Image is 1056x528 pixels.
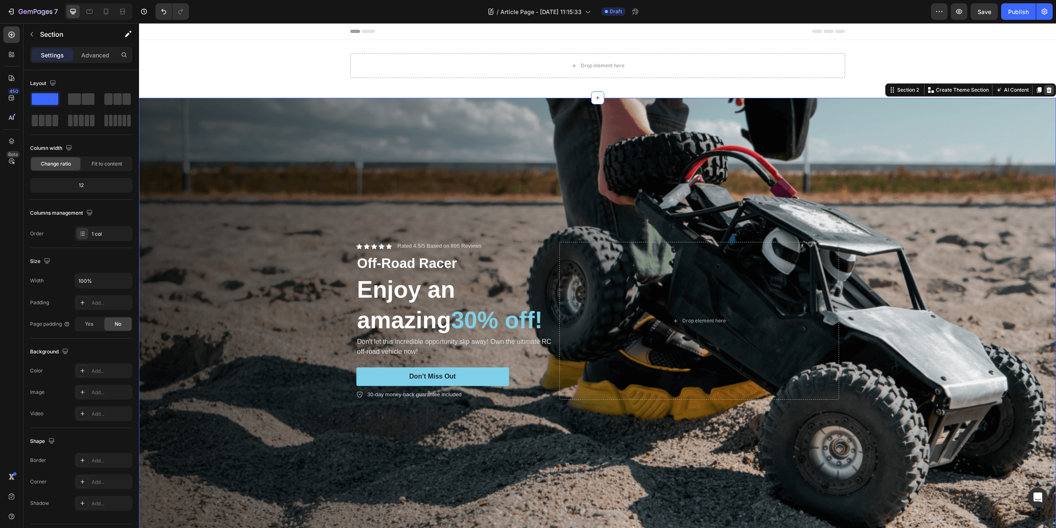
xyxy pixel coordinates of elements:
span: No [115,320,121,328]
button: 7 [3,3,61,20]
p: 7 [54,7,58,17]
span: Change ratio [41,160,71,168]
div: Add... [92,367,130,375]
div: Size [30,256,52,267]
button: Save [971,3,998,20]
div: Add... [92,457,130,464]
div: Background [30,346,70,358]
div: Drop element here [442,39,486,46]
p: Rated 4.5/5 Based on 895 Reviews [259,220,343,227]
div: Section 2 [757,63,782,71]
div: Open Intercom Messenger [1028,488,1048,507]
span: Fit to content [92,160,122,168]
p: Section [40,29,108,39]
div: Color [30,367,43,374]
div: Corner [30,478,47,485]
div: Add... [92,410,130,418]
div: Beta [6,151,20,158]
div: Shape [30,436,57,447]
div: Width [30,277,44,284]
div: 450 [8,88,20,95]
button: Don’t Miss Out [217,344,370,363]
div: Don’t Miss Out [270,349,317,358]
input: Auto [75,273,132,288]
div: Video [30,410,43,417]
p: Off-Road Racer [218,232,416,249]
div: Add... [92,299,130,307]
div: 1 col [92,230,130,238]
span: Save [978,8,991,15]
p: Don't let this incredible opportunity slip away! Own the ultimate RC off-road vehicle now! [218,314,416,334]
span: Article Page - [DATE] 11:15:33 [500,7,582,16]
span: Yes [85,320,93,328]
p: Create Theme Section [797,63,850,71]
h2: Enjoy an amazing [217,250,417,313]
button: Publish [1001,3,1036,20]
div: Undo/Redo [156,3,189,20]
span: Draft [610,8,622,15]
div: Add... [92,500,130,507]
div: Publish [1008,7,1029,16]
div: Add... [92,389,130,396]
span: 30% off! [312,284,404,310]
div: Shadow [30,500,49,507]
p: Settings [41,51,64,59]
iframe: Design area [139,23,1056,528]
p: 30-day money-back guarantee included [229,367,323,376]
span: / [497,7,499,16]
button: AI Content [855,62,891,72]
div: Border [30,457,46,464]
p: Advanced [81,51,109,59]
div: Drop element here [543,294,587,301]
div: 12 [32,180,131,191]
div: Order [30,230,44,237]
div: Padding [30,299,49,306]
div: Add... [92,478,130,486]
div: Layout [30,78,58,89]
div: Columns management [30,208,94,219]
div: Page padding [30,320,70,328]
div: Image [30,388,45,396]
div: Column width [30,143,74,154]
